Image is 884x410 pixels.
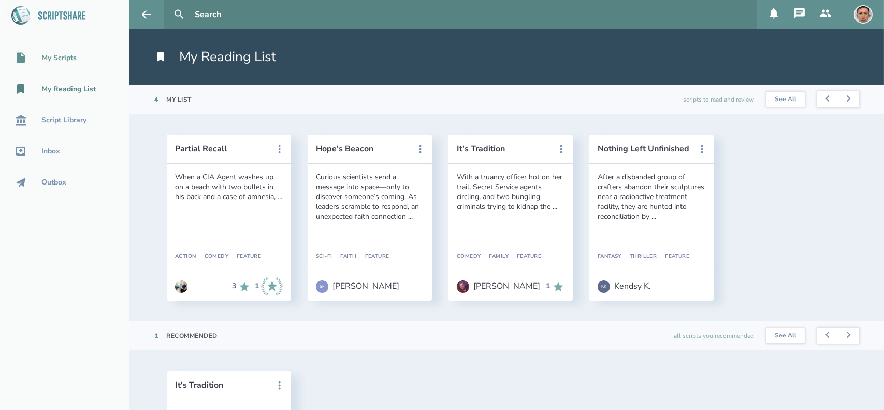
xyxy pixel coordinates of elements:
div: [PERSON_NAME] [332,281,399,291]
div: all scripts you recommended [674,321,754,350]
div: After a disbanded group of crafters abandon their sculptures near a radioactive treatment facilit... [598,172,705,221]
div: 1 [154,332,158,340]
button: Partial Recall [175,144,268,153]
div: scripts to read and review [683,85,754,114]
a: Go to Anthony Miguel Cantu's profile [175,275,187,298]
img: user_1673573717-crop.jpg [175,280,187,293]
div: Feature [509,253,541,260]
button: It's Tradition [457,144,550,153]
div: Sci-Fi [316,253,332,260]
div: 1 [546,282,550,290]
div: My Reading List [41,85,96,93]
div: 1 [255,282,259,290]
div: Action [175,253,196,260]
a: SF[PERSON_NAME] [316,275,399,298]
div: Kendsy K. [614,281,651,291]
img: user_1718118867-crop.jpg [457,280,469,293]
div: Feature [357,253,389,260]
div: Recommended [167,332,218,340]
div: Curious scientists send a message into space—only to discover someone’s coming. As leaders scramb... [316,172,424,221]
div: Feature [228,253,261,260]
div: Comedy [457,253,481,260]
div: 3 Recommends [232,277,251,296]
a: [PERSON_NAME] [457,275,540,298]
div: My Scripts [41,54,77,62]
h1: My Reading List [154,48,276,66]
div: When a CIA Agent washes up on a beach with two bullets in his back and a case of amnesia, ... [175,172,283,202]
div: Feature [657,253,689,260]
button: Nothing Left Unfinished [598,144,691,153]
div: 4 [154,95,158,104]
div: 1 Recommends [546,280,564,293]
div: Comedy [196,253,229,260]
div: Family [481,253,509,260]
button: See All [766,328,805,344]
div: Outbox [41,178,66,187]
div: SF [316,280,328,293]
button: See All [766,92,805,107]
button: It's Tradition [175,380,268,390]
div: Inbox [41,147,60,155]
a: KKKendsy K. [598,275,651,298]
div: 3 [232,282,236,290]
div: With a truancy officer hot on her trail, Secret Service agents circling, and two bungling crimina... [457,172,564,211]
img: user_1756948650-crop.jpg [854,5,873,24]
button: Hope's Beacon [316,144,409,153]
div: My List [167,95,192,104]
div: [PERSON_NAME] [473,281,540,291]
div: Faith [332,253,357,260]
div: KK [598,280,610,293]
div: 1 Industry Recommends [255,277,283,296]
div: Script Library [41,116,86,124]
div: Fantasy [598,253,621,260]
div: Thriller [621,253,657,260]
